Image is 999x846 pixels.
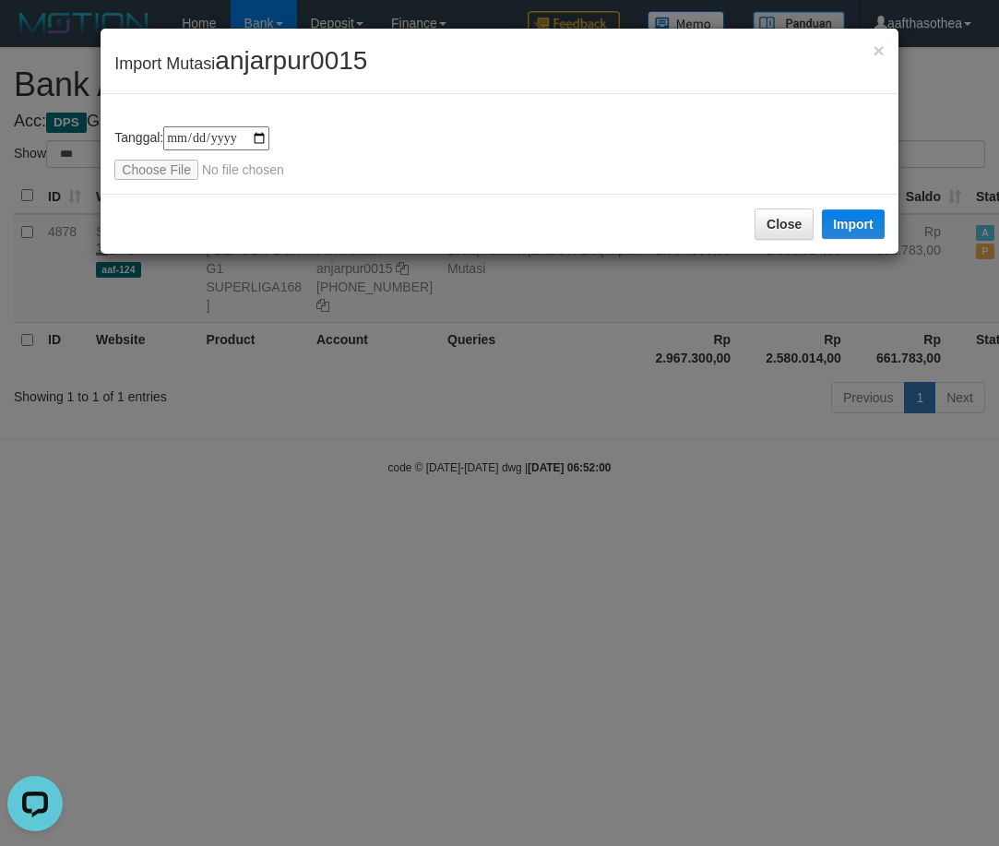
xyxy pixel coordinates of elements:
[755,209,814,240] button: Close
[7,7,63,63] button: Open LiveChat chat widget
[873,40,884,61] span: ×
[114,126,884,180] div: Tanggal:
[215,46,367,75] span: anjarpur0015
[822,209,885,239] button: Import
[114,54,367,73] span: Import Mutasi
[873,41,884,60] button: Close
